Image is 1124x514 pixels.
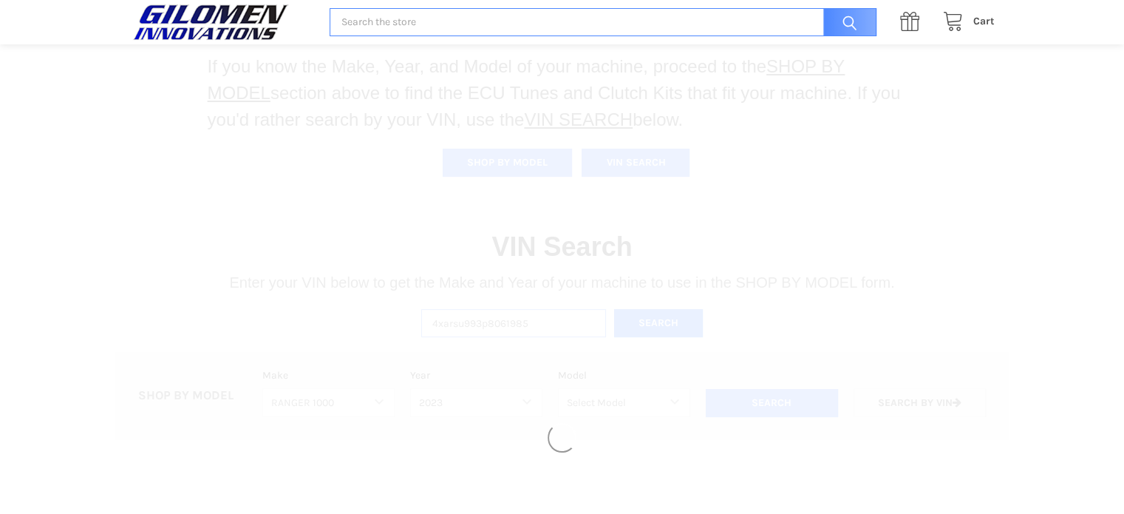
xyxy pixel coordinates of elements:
[129,4,292,41] img: GILOMEN INNOVATIONS
[129,4,314,41] a: GILOMEN INNOVATIONS
[935,13,995,31] a: Cart
[816,8,876,37] input: Search
[330,8,876,37] input: Search the store
[973,15,995,27] span: Cart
